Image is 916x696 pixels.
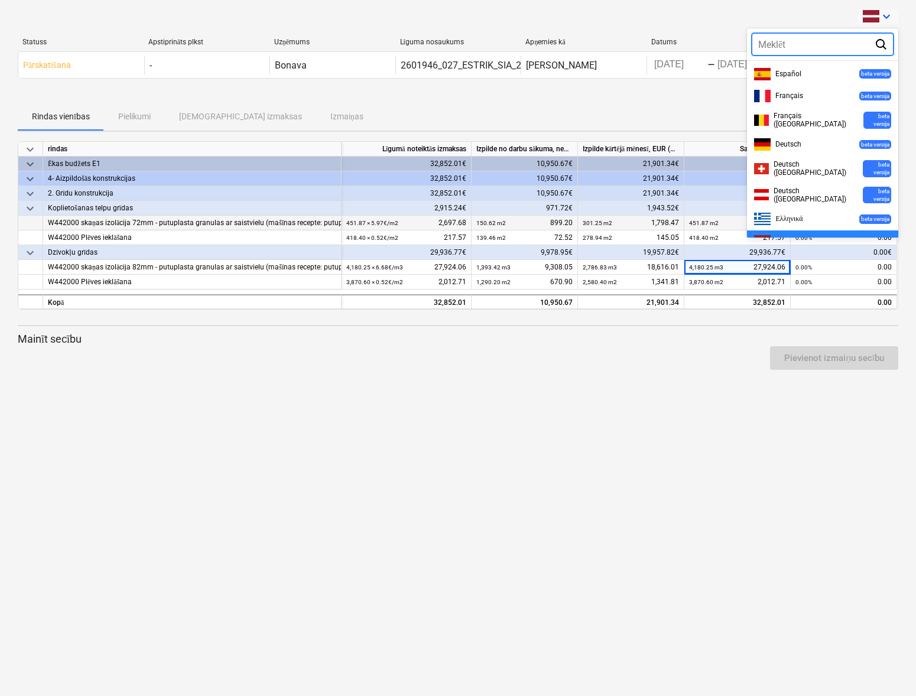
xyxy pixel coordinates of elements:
[775,70,801,78] span: Español
[865,161,889,177] p: beta versija
[865,187,889,203] p: beta versija
[861,215,889,223] p: beta versija
[775,237,802,245] span: Latvietis
[861,238,889,245] p: beta versija
[775,140,801,148] span: Deutsch
[861,141,889,148] p: beta versija
[775,214,803,223] span: Ελληνικά
[774,160,863,177] span: Deutsch ([GEOGRAPHIC_DATA])
[774,187,863,203] span: Deutsch ([GEOGRAPHIC_DATA])
[861,70,889,77] p: beta versija
[865,112,889,128] p: beta versija
[861,92,889,100] p: beta versija
[774,112,863,128] span: Français ([GEOGRAPHIC_DATA])
[775,92,803,100] span: Français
